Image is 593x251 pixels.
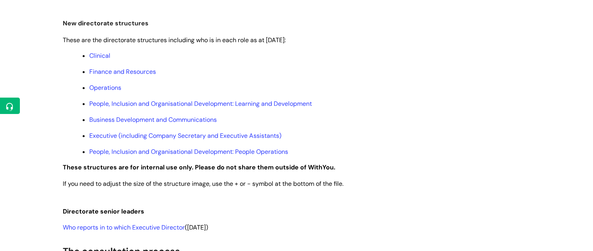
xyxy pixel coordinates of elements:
span: If you need to adjust the size of the structure image, use the + or - symbol at the bottom of the... [63,180,343,188]
a: People, Inclusion and Organisational Development: Learning and Development [89,100,312,108]
span: These are the directorate structures including who is in each role as at [DATE]: [63,36,286,44]
a: Operations [89,84,121,92]
a: Clinical [89,52,110,60]
span: ([DATE]) [63,223,208,231]
strong: These structures are for internal use only. Please do not share them outside of WithYou. [63,163,335,171]
a: Business Development and Communications [89,116,217,124]
a: People, Inclusion and Organisational Development: People Operations [89,148,288,156]
span: Directorate senior leaders [63,207,144,215]
a: Finance and Resources [89,68,156,76]
a: Who reports in to which Executive Director [63,223,185,231]
a: Executive (including Company Secretary and Executive Assistants) [89,132,281,140]
span: New directorate structures [63,19,149,27]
